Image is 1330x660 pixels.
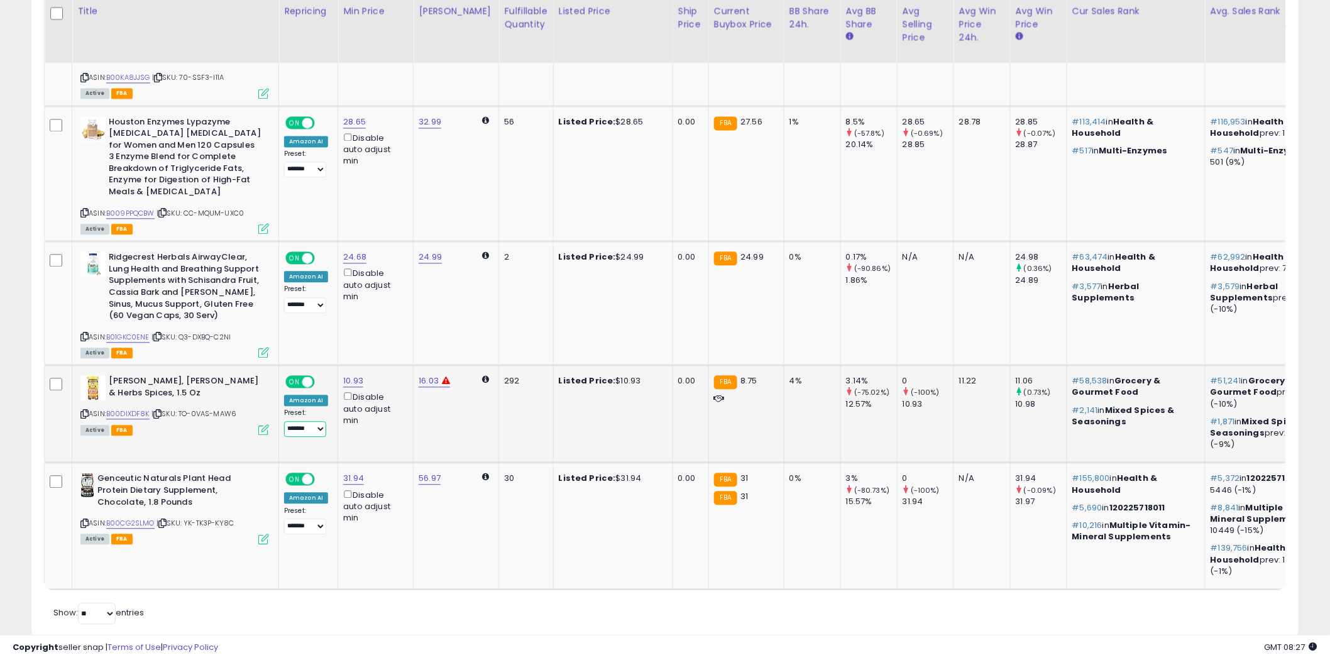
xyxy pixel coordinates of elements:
[152,72,224,82] span: | SKU: 70-SSF3-I11A
[111,224,133,234] span: FBA
[419,4,493,18] div: [PERSON_NAME]
[789,375,831,387] div: 4%
[284,271,328,282] div: Amazon AI
[903,139,954,150] div: 28.85
[151,409,236,419] span: | SKU: TO-0VAS-MAW6
[903,496,954,507] div: 31.94
[287,377,302,387] span: ON
[1072,375,1107,387] span: #58,538
[1247,472,1303,484] span: 120225718011
[1072,472,1158,495] span: Health & Household
[559,116,616,128] b: Listed Price:
[343,266,404,302] div: Disable auto adjust min
[313,377,333,387] span: OFF
[53,607,144,619] span: Show: entries
[1016,139,1067,150] div: 28.87
[106,409,150,419] a: B00DIXDF8K
[1072,502,1195,514] p: in
[1211,502,1327,525] span: Multiple Vitamin-Mineral Supplements
[678,116,699,128] div: 0.00
[80,116,269,233] div: ASIN:
[1072,404,1098,416] span: #2,141
[106,518,155,529] a: B00CG2SLMO
[284,492,328,503] div: Amazon AI
[1016,116,1067,128] div: 28.85
[343,251,366,263] a: 24.68
[1211,280,1278,304] span: Herbal Supplements
[911,387,940,397] small: (-100%)
[1211,251,1246,263] span: #62,992
[559,375,663,387] div: $10.93
[1211,415,1235,427] span: #1,871
[1072,281,1195,304] p: in
[80,348,109,358] span: All listings currently available for purchase on Amazon
[1016,375,1067,387] div: 11.06
[959,116,1001,128] div: 28.78
[111,425,133,436] span: FBA
[959,251,1001,263] div: N/A
[284,150,328,178] div: Preset:
[903,473,954,484] div: 0
[1072,251,1108,263] span: #63,474
[80,425,109,436] span: All listings currently available for purchase on Amazon
[1024,485,1056,495] small: (-0.09%)
[903,375,954,387] div: 0
[678,473,699,484] div: 0.00
[559,251,663,263] div: $24.99
[1016,4,1062,31] div: Avg Win Price
[343,390,404,426] div: Disable auto adjust min
[80,251,269,356] div: ASIN:
[106,72,150,83] a: B00KA8JJSG
[1016,399,1067,410] div: 10.98
[1265,641,1317,653] span: 2025-08-12 08:27 GMT
[1109,502,1165,514] span: 120225718011
[1211,415,1312,439] span: Mixed Spices & Seasonings
[284,507,328,535] div: Preset:
[157,518,234,528] span: | SKU: YK-TK3P-KY8C
[1211,542,1295,565] span: Health & Household
[504,473,543,484] div: 30
[343,488,404,524] div: Disable auto adjust min
[740,251,764,263] span: 24.99
[1016,31,1023,42] small: Avg Win Price.
[1024,128,1055,138] small: (-0.07%)
[1241,145,1309,157] span: Multi-Enzymes
[504,116,543,128] div: 56
[678,4,703,31] div: Ship Price
[846,251,897,263] div: 0.17%
[846,4,892,31] div: Avg BB Share
[559,251,616,263] b: Listed Price:
[1211,116,1246,128] span: #116,953
[80,251,106,277] img: 41H2q6rT4vL._SL40_.jpg
[740,116,762,128] span: 27.56
[1072,472,1110,484] span: #155,800
[1072,280,1140,304] span: Herbal Supplements
[714,116,737,130] small: FBA
[1072,404,1175,427] span: Mixed Spices & Seasonings
[13,642,218,654] div: seller snap | |
[1072,519,1191,542] span: Multiple Vitamin-Mineral Supplements
[13,641,58,653] strong: Copyright
[903,116,954,128] div: 28.65
[789,473,831,484] div: 0%
[419,375,439,387] a: 16.03
[1211,116,1294,139] span: Health & Household
[1072,251,1156,274] span: Health & Household
[97,473,250,511] b: Genceutic Naturals Plant Head Protein Dietary Supplement, Chocolate, 1.8 Pounds
[80,473,269,542] div: ASIN:
[1072,145,1092,157] span: #517
[1072,4,1200,18] div: Cur Sales Rank
[1211,472,1240,484] span: #5,372
[1016,496,1067,507] div: 31.97
[911,128,943,138] small: (-0.69%)
[789,251,831,263] div: 0%
[419,251,442,263] a: 24.99
[1072,280,1101,292] span: #3,577
[157,208,244,218] span: | SKU: CC-MQUM-UXC0
[504,375,543,387] div: 292
[854,387,889,397] small: (-75.02%)
[111,534,133,544] span: FBA
[1024,387,1051,397] small: (0.73%)
[107,641,161,653] a: Terms of Use
[1211,375,1295,398] span: Grocery & Gourmet Food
